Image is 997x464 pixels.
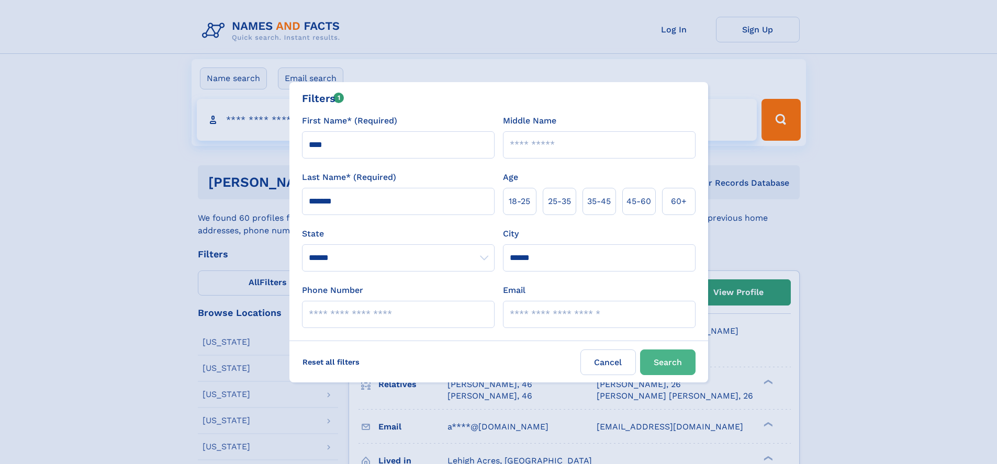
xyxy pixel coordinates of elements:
[296,349,366,375] label: Reset all filters
[503,115,556,127] label: Middle Name
[587,195,611,208] span: 35‑45
[302,228,495,240] label: State
[302,115,397,127] label: First Name* (Required)
[671,195,687,208] span: 60+
[640,349,696,375] button: Search
[509,195,530,208] span: 18‑25
[503,284,525,297] label: Email
[626,195,651,208] span: 45‑60
[580,349,636,375] label: Cancel
[503,171,518,184] label: Age
[302,171,396,184] label: Last Name* (Required)
[302,284,363,297] label: Phone Number
[503,228,519,240] label: City
[548,195,571,208] span: 25‑35
[302,90,344,106] div: Filters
